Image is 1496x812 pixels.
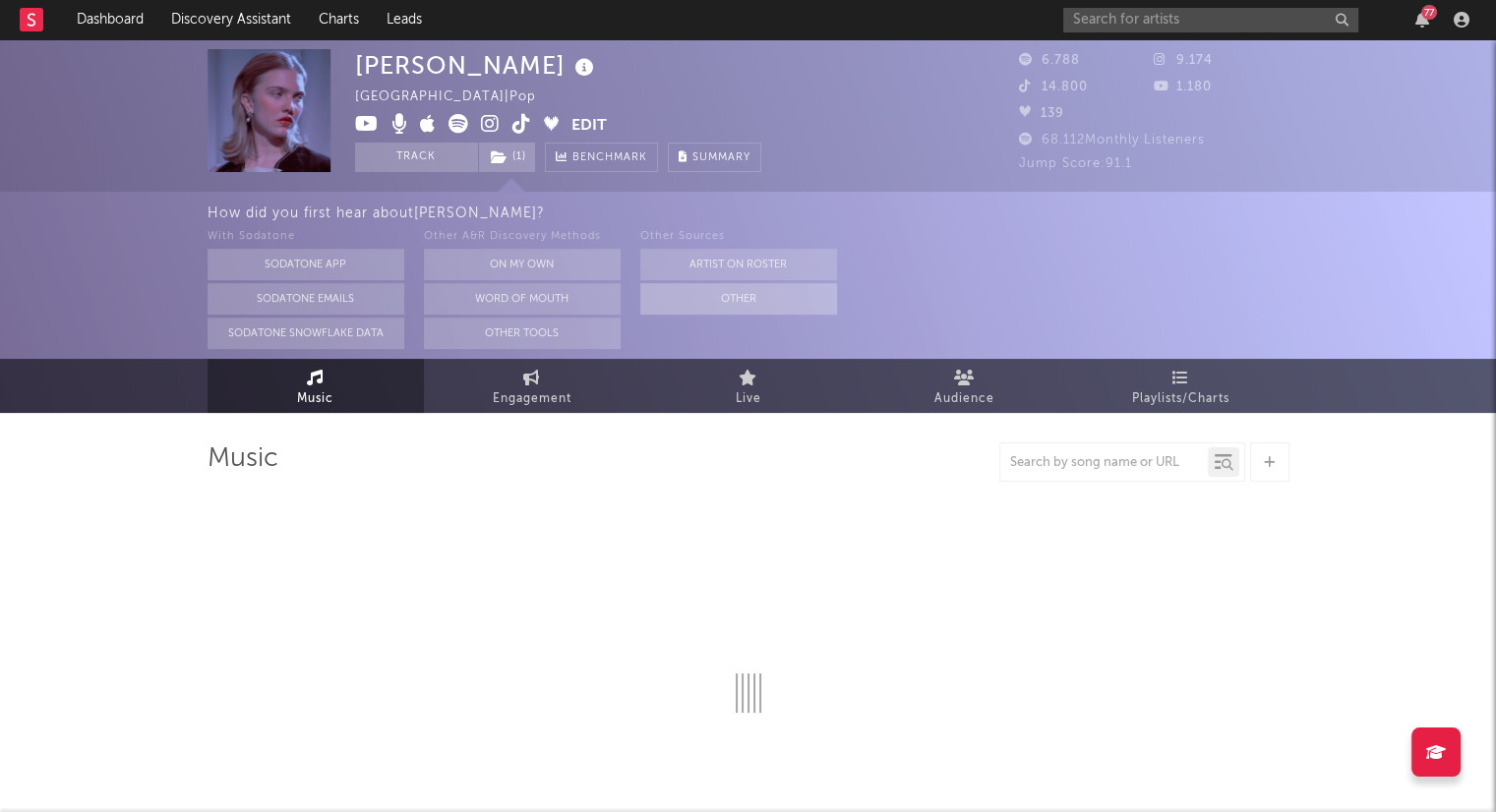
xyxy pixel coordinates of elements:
[857,359,1073,413] a: Audience
[668,143,761,172] button: Summary
[640,225,837,249] div: Other Sources
[1154,54,1213,67] span: 9.174
[355,143,478,172] button: Track
[736,387,761,411] span: Live
[1019,107,1064,120] span: 139
[1019,81,1088,93] span: 14.800
[571,114,607,139] button: Edit
[208,359,424,413] a: Music
[208,225,404,249] div: With Sodatone
[640,249,837,280] button: Artist on Roster
[208,318,404,349] button: Sodatone Snowflake Data
[424,283,621,315] button: Word Of Mouth
[424,249,621,280] button: On My Own
[1019,54,1080,67] span: 6.788
[1073,359,1289,413] a: Playlists/Charts
[1019,134,1205,146] span: 68.112 Monthly Listeners
[478,143,536,172] span: ( 1 )
[1132,387,1229,411] span: Playlists/Charts
[297,387,333,411] span: Music
[424,359,640,413] a: Engagement
[208,283,404,315] button: Sodatone Emails
[572,146,647,170] span: Benchmark
[1154,81,1212,93] span: 1.180
[640,359,857,413] a: Live
[1421,5,1437,20] div: 77
[640,283,837,315] button: Other
[692,152,750,163] span: Summary
[493,387,571,411] span: Engagement
[208,249,404,280] button: Sodatone App
[934,387,994,411] span: Audience
[545,143,658,172] a: Benchmark
[424,225,621,249] div: Other A&R Discovery Methods
[1019,157,1132,170] span: Jump Score: 91.1
[1063,8,1358,32] input: Search for artists
[1415,12,1429,28] button: 77
[355,49,599,82] div: [PERSON_NAME]
[424,318,621,349] button: Other Tools
[355,86,559,109] div: [GEOGRAPHIC_DATA] | Pop
[1000,455,1208,471] input: Search by song name or URL
[479,143,535,172] button: (1)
